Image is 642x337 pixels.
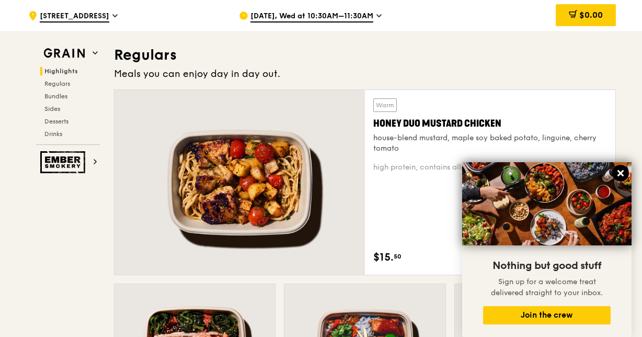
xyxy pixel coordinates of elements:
[612,165,629,182] button: Close
[44,130,62,138] span: Drinks
[491,277,603,297] span: Sign up for a welcome treat delivered straight to your inbox.
[40,44,88,63] img: Grain web logo
[40,11,109,23] span: [STREET_ADDRESS]
[44,93,67,100] span: Bundles
[483,306,611,324] button: Join the crew
[373,98,397,112] div: Warm
[462,162,632,245] img: DSC07876-Edit02-Large.jpeg
[44,105,60,113] span: Sides
[394,252,402,261] span: 50
[373,250,394,265] span: $15.
[44,80,70,87] span: Regulars
[579,10,603,20] span: $0.00
[114,46,616,64] h3: Regulars
[40,151,88,173] img: Ember Smokery web logo
[114,66,616,81] div: Meals you can enjoy day in day out.
[373,133,607,154] div: house-blend mustard, maple soy baked potato, linguine, cherry tomato
[373,116,607,131] div: Honey Duo Mustard Chicken
[250,11,373,23] span: [DATE], Wed at 10:30AM–11:30AM
[44,68,78,75] span: Highlights
[373,162,607,173] div: high protein, contains allium, soy, wheat
[492,260,601,272] span: Nothing but good stuff
[44,118,68,125] span: Desserts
